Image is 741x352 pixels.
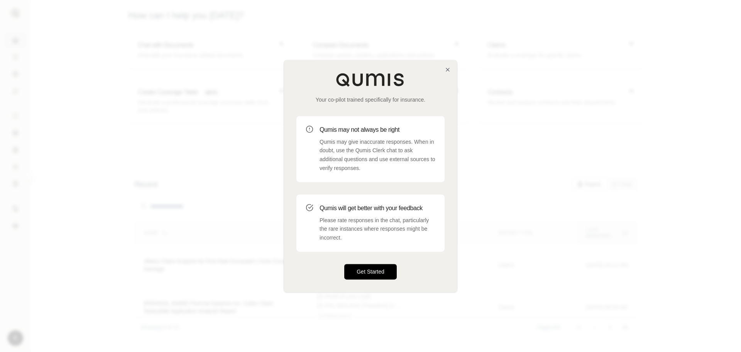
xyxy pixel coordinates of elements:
p: Please rate responses in the chat, particularly the rare instances where responses might be incor... [320,216,435,242]
button: Get Started [344,264,397,279]
img: Qumis Logo [336,73,405,87]
h3: Qumis will get better with your feedback [320,204,435,213]
h3: Qumis may not always be right [320,125,435,134]
p: Qumis may give inaccurate responses. When in doubt, use the Qumis Clerk chat to ask additional qu... [320,138,435,173]
p: Your co-pilot trained specifically for insurance. [296,96,445,104]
